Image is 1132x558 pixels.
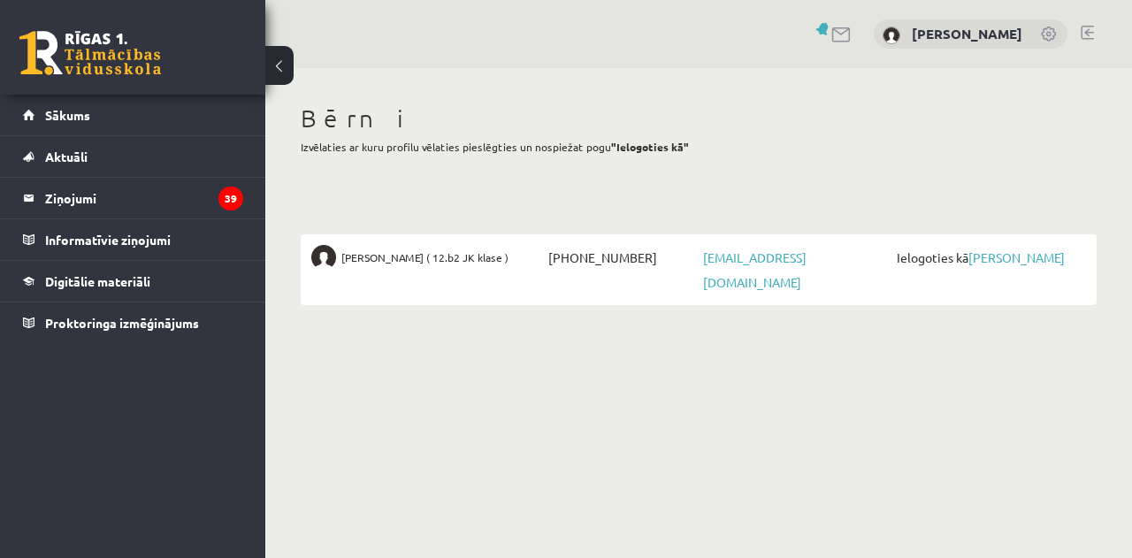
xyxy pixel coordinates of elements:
[23,302,243,343] a: Proktoringa izmēģinājums
[45,178,243,218] legend: Ziņojumi
[883,27,900,44] img: Sanda Liepiņa
[45,107,90,123] span: Sākums
[968,249,1065,265] a: [PERSON_NAME]
[311,245,336,270] img: Matīss Liepiņš
[218,187,243,210] i: 39
[611,140,689,154] b: "Ielogoties kā"
[544,245,699,270] span: [PHONE_NUMBER]
[301,103,1097,134] h1: Bērni
[341,245,509,270] span: [PERSON_NAME] ( 12.b2 JK klase )
[23,219,243,260] a: Informatīvie ziņojumi
[23,95,243,135] a: Sākums
[301,139,1097,155] p: Izvēlaties ar kuru profilu vēlaties pieslēgties un nospiežat pogu
[45,315,199,331] span: Proktoringa izmēģinājums
[912,25,1022,42] a: [PERSON_NAME]
[892,245,1086,270] span: Ielogoties kā
[45,149,88,164] span: Aktuāli
[19,31,161,75] a: Rīgas 1. Tālmācības vidusskola
[23,178,243,218] a: Ziņojumi39
[45,219,243,260] legend: Informatīvie ziņojumi
[45,273,150,289] span: Digitālie materiāli
[23,136,243,177] a: Aktuāli
[23,261,243,302] a: Digitālie materiāli
[703,249,807,290] a: [EMAIL_ADDRESS][DOMAIN_NAME]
